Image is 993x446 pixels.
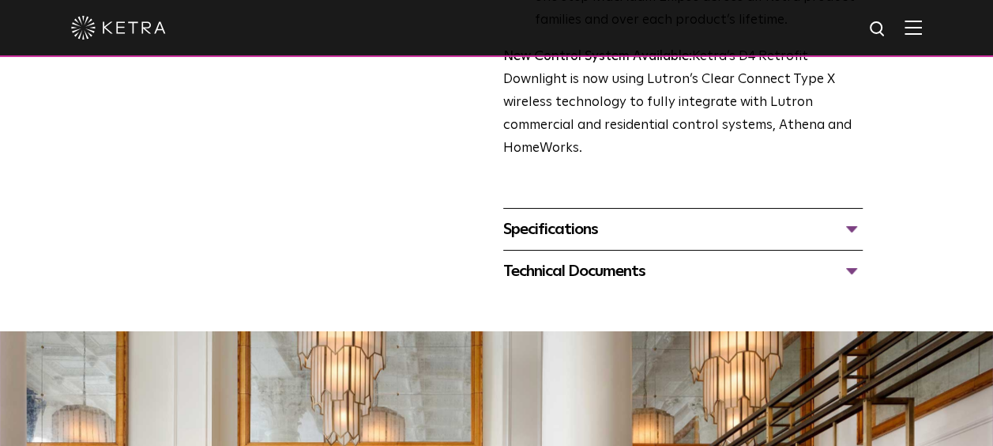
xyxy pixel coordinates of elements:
[503,259,863,284] div: Technical Documents
[868,20,888,40] img: search icon
[503,217,863,242] div: Specifications
[503,46,863,160] p: Ketra’s D4 Retrofit Downlight is now using Lutron’s Clear Connect Type X wireless technology to f...
[905,20,922,35] img: Hamburger%20Nav.svg
[71,16,166,40] img: ketra-logo-2019-white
